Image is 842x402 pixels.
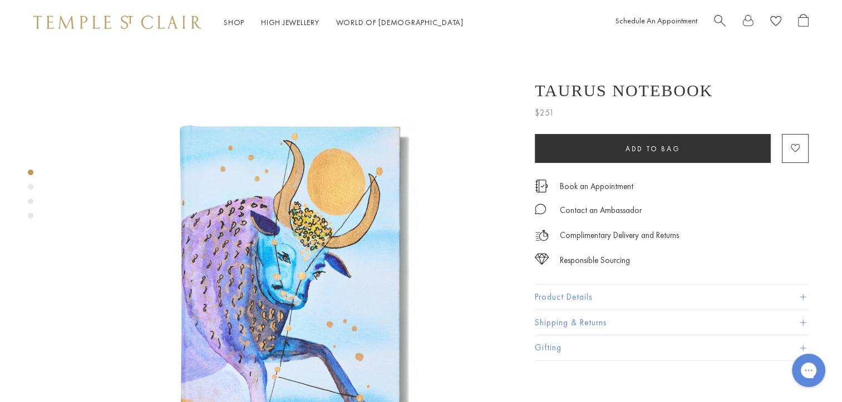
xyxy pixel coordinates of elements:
[535,81,713,100] h1: Taurus Notebook
[560,204,642,217] div: Contact an Ambassador
[261,17,319,27] a: High JewelleryHigh Jewellery
[535,285,809,310] button: Product Details
[535,229,549,242] img: icon_delivery.svg
[224,16,464,29] nav: Main navigation
[786,350,831,391] iframe: Gorgias live chat messenger
[33,16,201,29] img: Temple St. Clair
[626,144,680,153] span: Add to bag
[798,14,809,31] a: Open Shopping Bag
[560,254,630,267] div: Responsible Sourcing
[535,254,549,265] img: icon_sourcing.svg
[535,180,548,192] img: icon_appointment.svg
[535,134,771,163] button: Add to bag
[28,167,33,227] div: Product gallery navigation
[770,14,781,31] a: View Wishlist
[535,335,809,360] button: Gifting
[535,204,546,215] img: MessageIcon-01_2.svg
[560,180,633,192] a: Book an Appointment
[714,14,726,31] a: Search
[560,229,679,242] p: Complimentary Delivery and Returns
[616,16,697,26] a: Schedule An Appointment
[535,310,809,335] button: Shipping & Returns
[224,17,244,27] a: ShopShop
[535,106,555,120] span: $251
[336,17,464,27] a: World of [DEMOGRAPHIC_DATA]World of [DEMOGRAPHIC_DATA]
